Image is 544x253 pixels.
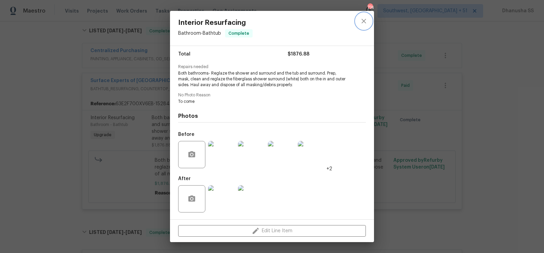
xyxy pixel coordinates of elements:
span: Complete [226,30,252,37]
span: Bathroom - Bathtub [178,31,221,36]
span: No Photo Reason [178,93,366,97]
span: $1876.88 [288,49,309,59]
span: Repairs needed [178,65,366,69]
h5: Before [178,132,194,137]
h4: Photos [178,113,366,120]
span: To come [178,99,347,105]
span: Total [178,49,190,59]
span: Both bathrooms- Reglaze the shower and surround and the tub and surround. Prep, mask, clean and r... [178,70,347,88]
span: +2 [326,165,332,172]
h5: After [178,176,191,181]
button: close [356,13,372,29]
span: Interior Resurfacing [178,19,253,27]
div: 774 [368,4,372,11]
